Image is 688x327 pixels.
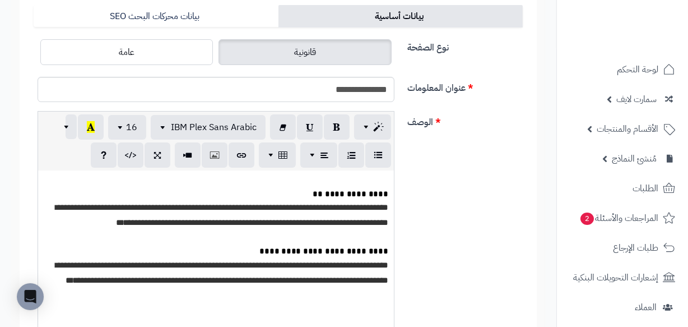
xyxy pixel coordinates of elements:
[17,283,44,310] div: Open Intercom Messenger
[612,151,657,167] span: مُنشئ النماذج
[108,115,146,140] button: 16
[564,294,681,321] a: العملاء
[616,91,657,107] span: سمارت لايف
[119,45,134,59] span: عامة
[564,56,681,83] a: لوحة التحكم
[278,5,523,27] a: بيانات أساسية
[617,62,658,77] span: لوحة التحكم
[403,111,527,129] label: الوصف
[573,270,658,285] span: إشعارات التحويلات البنكية
[564,264,681,291] a: إشعارات التحويلات البنكية
[34,5,278,27] a: بيانات محركات البحث SEO
[151,115,266,140] button: IBM Plex Sans Arabic
[171,121,257,134] span: IBM Plex Sans Arabic
[126,121,137,134] span: 16
[564,205,681,232] a: المراجعات والأسئلة2
[564,234,681,261] a: طلبات الإرجاع
[633,181,658,196] span: الطلبات
[635,300,657,315] span: العملاء
[580,213,594,225] span: 2
[597,121,658,137] span: الأقسام والمنتجات
[403,77,527,95] label: عنوان المعلومات
[403,36,527,54] label: نوع الصفحة
[564,175,681,202] a: الطلبات
[612,31,677,55] img: logo-2.png
[579,210,658,226] span: المراجعات والأسئلة
[613,240,658,256] span: طلبات الإرجاع
[294,45,316,59] span: قانونية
